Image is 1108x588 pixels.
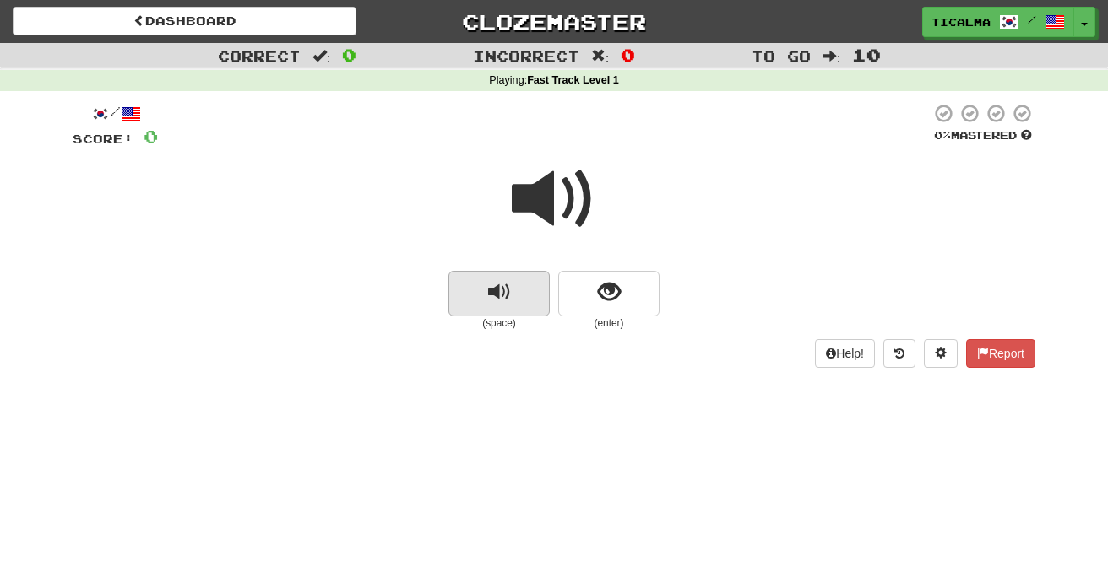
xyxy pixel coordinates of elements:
[218,47,301,64] span: Correct
[591,49,610,63] span: :
[922,7,1074,37] a: ticalma /
[558,316,660,331] small: (enter)
[558,271,660,316] button: show sentence
[144,126,158,147] span: 0
[823,49,841,63] span: :
[621,45,635,65] span: 0
[527,74,619,86] strong: Fast Track Level 1
[342,45,356,65] span: 0
[852,45,881,65] span: 10
[448,316,550,331] small: (space)
[382,7,725,36] a: Clozemaster
[934,128,951,142] span: 0 %
[931,128,1035,143] div: Mastered
[473,47,579,64] span: Incorrect
[931,14,991,30] span: ticalma
[73,103,158,124] div: /
[312,49,331,63] span: :
[883,339,915,368] button: Round history (alt+y)
[1028,13,1036,25] span: /
[13,7,356,35] a: Dashboard
[815,339,875,368] button: Help!
[752,47,811,64] span: To go
[966,339,1035,368] button: Report
[73,132,133,146] span: Score:
[448,271,550,316] button: replay audio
